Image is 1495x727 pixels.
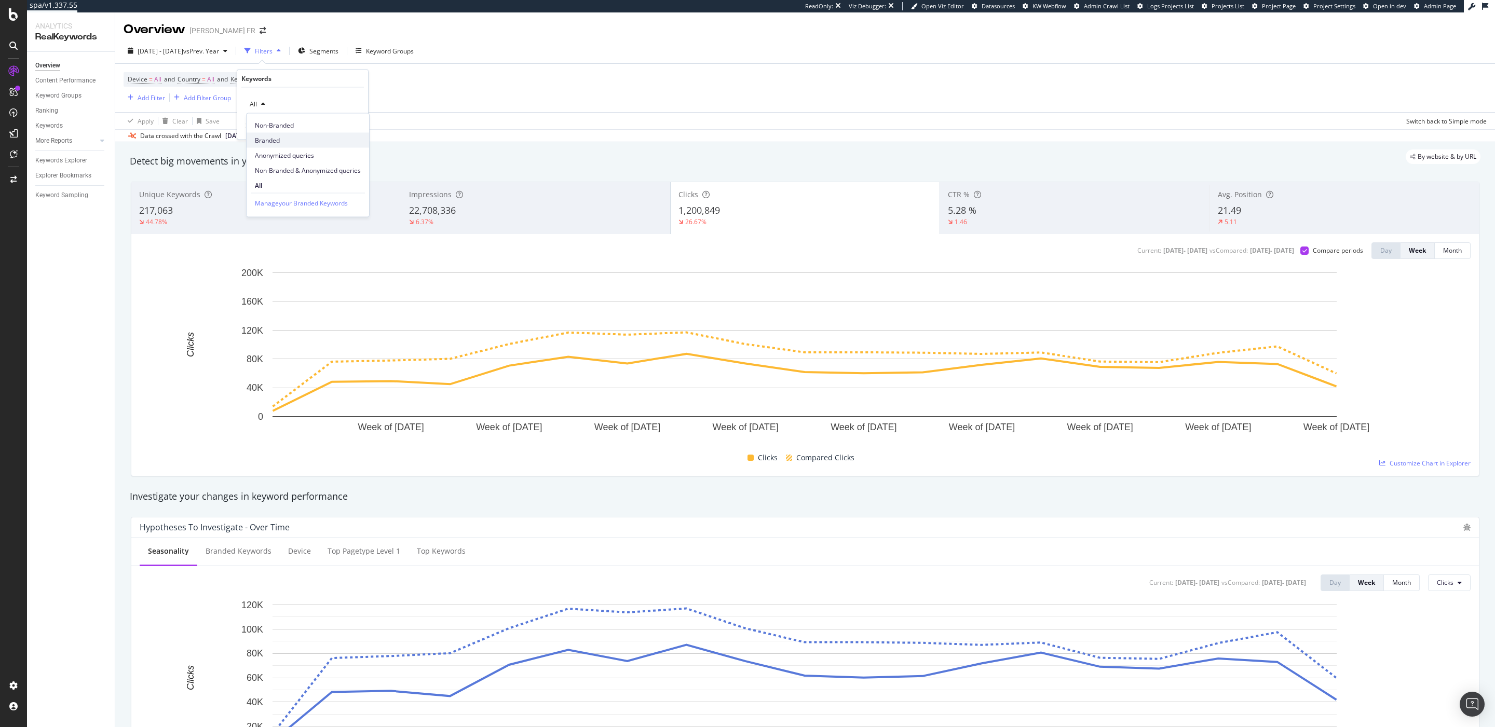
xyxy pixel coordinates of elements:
[241,296,263,307] text: 160K
[1418,154,1476,160] span: By website & by URL
[139,189,200,199] span: Unique Keywords
[35,135,97,146] a: More Reports
[309,47,338,56] span: Segments
[35,120,63,131] div: Keywords
[1321,574,1350,591] button: Day
[351,43,418,59] button: Keyword Groups
[247,354,263,364] text: 80K
[138,47,183,56] span: [DATE] - [DATE]
[949,422,1015,432] text: Week of [DATE]
[1185,422,1251,432] text: Week of [DATE]
[140,267,1470,447] svg: A chart.
[1313,246,1363,255] div: Compare periods
[1218,204,1241,216] span: 21.49
[124,113,154,129] button: Apply
[1414,2,1456,10] a: Admin Page
[1023,2,1066,10] a: KW Webflow
[1371,242,1401,259] button: Day
[246,96,269,113] button: All
[255,181,361,190] span: All
[1401,242,1435,259] button: Week
[1209,246,1248,255] div: vs Compared :
[921,2,964,10] span: Open Viz Editor
[35,75,96,86] div: Content Performance
[1221,578,1260,587] div: vs Compared :
[255,150,361,160] span: Anonymized queries
[1074,2,1130,10] a: Admin Crawl List
[1303,2,1355,10] a: Project Settings
[1137,2,1194,10] a: Logs Projects List
[241,121,274,131] button: Cancel
[206,117,220,126] div: Save
[1137,246,1161,255] div: Current:
[189,25,255,36] div: [PERSON_NAME] FR
[1402,113,1487,129] button: Switch back to Simple mode
[164,75,175,84] span: and
[140,131,221,141] div: Data crossed with the Crawl
[149,75,153,84] span: =
[805,2,833,10] div: ReadOnly:
[35,170,107,181] a: Explorer Bookmarks
[184,93,231,102] div: Add Filter Group
[255,135,361,145] span: Branded
[124,91,165,104] button: Add Filter
[241,268,263,278] text: 200K
[185,665,196,690] text: Clicks
[294,43,343,59] button: Segments
[366,47,414,56] div: Keyword Groups
[1443,246,1462,255] div: Month
[358,422,424,432] text: Week of [DATE]
[260,27,266,34] div: arrow-right-arrow-left
[1149,578,1173,587] div: Current:
[417,546,466,556] div: Top Keywords
[241,599,263,610] text: 120K
[124,21,185,38] div: Overview
[241,325,263,336] text: 120K
[158,113,188,129] button: Clear
[246,100,257,108] span: All
[255,198,348,209] div: Manage your Branded Keywords
[255,166,361,175] span: Non-Branded & Anonymized queries
[685,217,706,226] div: 26.67%
[185,332,196,357] text: Clicks
[1350,574,1384,591] button: Week
[678,189,698,199] span: Clicks
[1460,692,1485,717] div: Open Intercom Messenger
[678,204,720,216] span: 1,200,849
[955,217,967,226] div: 1.46
[594,422,660,432] text: Week of [DATE]
[416,217,433,226] div: 6.37%
[247,382,263,393] text: 40K
[1390,459,1471,468] span: Customize Chart in Explorer
[35,105,58,116] div: Ranking
[948,204,976,216] span: 5.28 %
[206,546,271,556] div: Branded Keywords
[138,93,165,102] div: Add Filter
[35,75,107,86] a: Content Performance
[328,546,400,556] div: Top pagetype Level 1
[247,697,263,707] text: 40K
[409,204,456,216] span: 22,708,336
[225,131,246,141] span: 2025 Sep. 12th
[247,648,263,659] text: 80K
[1218,189,1262,199] span: Avg. Position
[35,190,88,201] div: Keyword Sampling
[172,117,188,126] div: Clear
[982,2,1015,10] span: Datasources
[1392,578,1411,587] div: Month
[831,422,896,432] text: Week of [DATE]
[140,522,290,532] div: Hypotheses to Investigate - Over Time
[1225,217,1237,226] div: 5.11
[1084,2,1130,10] span: Admin Crawl List
[1067,422,1133,432] text: Week of [DATE]
[1406,117,1487,126] div: Switch back to Simple mode
[972,2,1015,10] a: Datasources
[124,43,232,59] button: [DATE] - [DATE]vsPrev. Year
[154,72,161,87] span: All
[1358,578,1375,587] div: Week
[183,47,219,56] span: vs Prev. Year
[148,546,189,556] div: Seasonality
[258,411,263,422] text: 0
[247,673,263,683] text: 60K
